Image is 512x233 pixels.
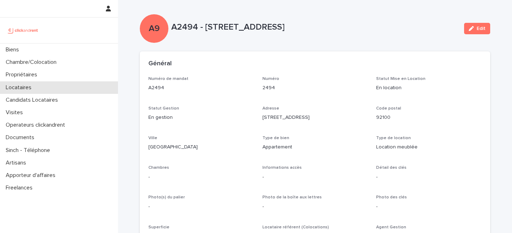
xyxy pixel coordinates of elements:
[3,184,38,191] p: Freelances
[262,106,279,111] span: Adresse
[148,77,188,81] span: Numéro de mandat
[262,84,368,92] p: 2494
[148,60,172,68] h2: Général
[148,225,169,229] span: Superficie
[376,203,482,211] p: -
[3,159,32,166] p: Artisans
[262,166,302,170] span: Informations accès
[376,114,482,121] p: 92100
[262,195,322,199] span: Photo de la boîte aux lettres
[3,109,29,116] p: Visites
[3,147,56,154] p: Sinch - Téléphone
[376,106,401,111] span: Code postal
[262,173,368,181] p: -
[376,173,482,181] p: -
[376,136,411,140] span: Type de location
[3,122,71,128] p: Operateurs clickandrent
[3,134,40,141] p: Documents
[148,106,179,111] span: Statut Gestion
[262,225,329,229] span: Locataire référent (Colocations)
[3,97,64,103] p: Candidats Locataires
[464,23,490,34] button: Edit
[262,77,279,81] span: Numéro
[376,84,482,92] p: En location
[3,59,62,66] p: Chambre/Colocation
[376,195,407,199] span: Photo des clés
[262,203,368,211] p: -
[148,195,185,199] span: Photo(s) du palier
[171,22,458,32] p: A2494 - [STREET_ADDRESS]
[148,136,157,140] span: Ville
[376,143,482,151] p: Location meublée
[3,172,61,179] p: Apporteur d'affaires
[376,166,407,170] span: Détail des clés
[376,77,425,81] span: Statut Mise en Location
[148,166,169,170] span: Chambres
[148,173,254,181] p: -
[262,143,368,151] p: Appartement
[148,84,254,92] p: A2494
[148,203,254,211] p: -
[6,23,40,37] img: UCB0brd3T0yccxBKYDjQ
[148,143,254,151] p: [GEOGRAPHIC_DATA]
[3,46,25,53] p: Biens
[3,71,43,78] p: Propriétaires
[477,26,486,31] span: Edit
[262,114,368,121] p: [STREET_ADDRESS]
[3,84,37,91] p: Locataires
[376,225,406,229] span: Agent Gestion
[262,136,289,140] span: Type de bien
[148,114,254,121] p: En gestion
